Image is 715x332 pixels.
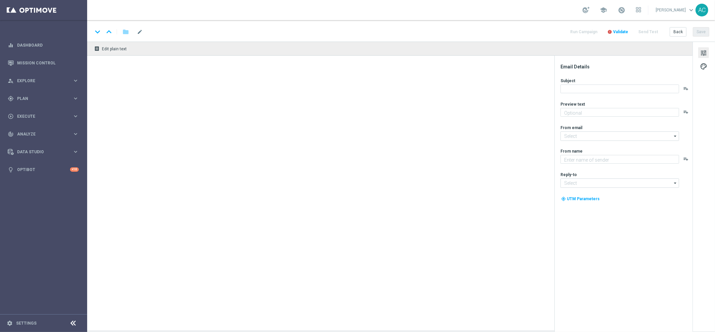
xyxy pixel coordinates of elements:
i: track_changes [8,131,14,137]
i: keyboard_arrow_right [72,149,79,155]
span: UTM Parameters [567,197,600,201]
i: play_circle_outline [8,113,14,119]
span: Plan [17,97,72,101]
i: keyboard_arrow_right [72,95,79,102]
span: tune [700,49,707,57]
label: Subject [560,78,575,84]
i: folder [122,28,129,36]
button: my_location UTM Parameters [560,195,600,203]
button: gps_fixed Plan keyboard_arrow_right [7,96,79,101]
div: Optibot [8,161,79,178]
i: settings [7,320,13,326]
button: tune [698,47,709,58]
i: receipt [94,46,100,51]
i: gps_fixed [8,96,14,102]
button: receipt Edit plain text [93,44,130,53]
span: Explore [17,79,72,83]
i: equalizer [8,42,14,48]
div: AC [696,4,708,16]
input: Select [560,131,679,141]
div: Email Details [560,64,692,70]
i: keyboard_arrow_up [104,27,114,37]
i: my_location [561,197,566,201]
span: Validate [613,30,628,34]
label: From name [560,149,583,154]
i: keyboard_arrow_right [72,113,79,119]
div: Mission Control [8,54,79,72]
div: Execute [8,113,72,119]
a: Optibot [17,161,70,178]
div: Dashboard [8,36,79,54]
button: Save [693,27,709,37]
button: person_search Explore keyboard_arrow_right [7,78,79,84]
button: Data Studio keyboard_arrow_right [7,149,79,155]
span: Data Studio [17,150,72,154]
a: Settings [16,321,37,325]
span: Edit plain text [102,47,127,51]
a: [PERSON_NAME]keyboard_arrow_down [655,5,696,15]
button: Back [670,27,687,37]
button: Mission Control [7,60,79,66]
label: Reply-to [560,172,577,177]
div: Analyze [8,131,72,137]
button: error Validate [606,27,629,37]
i: person_search [8,78,14,84]
label: Preview text [560,102,585,107]
button: folder [122,26,130,37]
label: From email [560,125,582,130]
div: Explore [8,78,72,84]
i: arrow_drop_down [672,132,679,141]
button: playlist_add [683,156,689,162]
span: mode_edit [137,29,143,35]
span: keyboard_arrow_down [688,6,695,14]
i: keyboard_arrow_right [72,131,79,137]
button: lightbulb Optibot +10 [7,167,79,172]
button: track_changes Analyze keyboard_arrow_right [7,131,79,137]
a: Dashboard [17,36,79,54]
span: Analyze [17,132,72,136]
button: equalizer Dashboard [7,43,79,48]
div: Plan [8,96,72,102]
span: palette [700,62,707,71]
span: school [600,6,607,14]
button: palette [698,61,709,71]
a: Mission Control [17,54,79,72]
input: Select [560,178,679,188]
i: keyboard_arrow_down [93,27,103,37]
i: arrow_drop_down [672,179,679,187]
div: +10 [70,167,79,172]
i: keyboard_arrow_right [72,77,79,84]
button: playlist_add [683,86,689,91]
button: playlist_add [683,109,689,115]
i: error [607,30,612,34]
i: lightbulb [8,167,14,173]
div: Data Studio [8,149,72,155]
button: play_circle_outline Execute keyboard_arrow_right [7,114,79,119]
span: Execute [17,114,72,118]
